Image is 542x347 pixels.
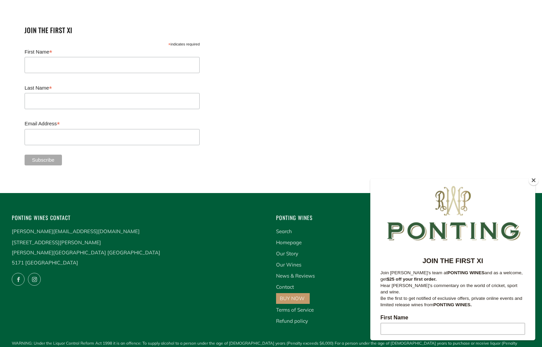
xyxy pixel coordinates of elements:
p: Hear [PERSON_NAME]'s commentary on the world of cricket, sport and wine. [10,104,155,117]
h4: Ponting Wines [276,213,530,222]
label: First Name [10,136,155,144]
p: [STREET_ADDRESS][PERSON_NAME] [PERSON_NAME][GEOGRAPHIC_DATA] [GEOGRAPHIC_DATA] 5171 [GEOGRAPHIC_D... [12,238,266,268]
a: [PERSON_NAME][EMAIL_ADDRESS][DOMAIN_NAME] [12,228,140,234]
label: Email Address [25,119,200,128]
a: Terms of Service [276,307,314,313]
h4: Ponting Wines Contact [12,213,266,222]
a: Refund policy [276,318,308,324]
div: indicates required [25,40,200,47]
input: Subscribe [10,221,155,233]
strong: JOIN THE FIRST XI [52,78,113,86]
a: Our Wines [276,261,301,268]
input: Subscribe [25,155,62,165]
a: Our Story [276,250,298,257]
strong: PONTING WINES [77,92,114,97]
strong: $25 off your first order. [16,98,66,103]
label: Last Name [10,164,155,172]
strong: PONTING WINES. [63,124,101,129]
label: Last Name [25,83,200,92]
a: Search [276,228,292,234]
label: Email [10,193,155,201]
a: Contact [276,284,294,290]
span: We will send you a confirmation email to subscribe. I agree to sign up to the Ponting Wines newsl... [10,241,151,271]
p: Join [PERSON_NAME]'s team at and as a welcome, get [10,91,155,104]
label: First Name [25,47,200,56]
button: Close [529,175,539,185]
a: BUY NOW [280,295,305,302]
a: Homepage [276,239,302,246]
p: Be the first to get notified of exclusive offers, private online events and limited release wines... [10,117,155,129]
a: News & Reviews [276,273,315,279]
h2: Join the first XI [25,25,207,35]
